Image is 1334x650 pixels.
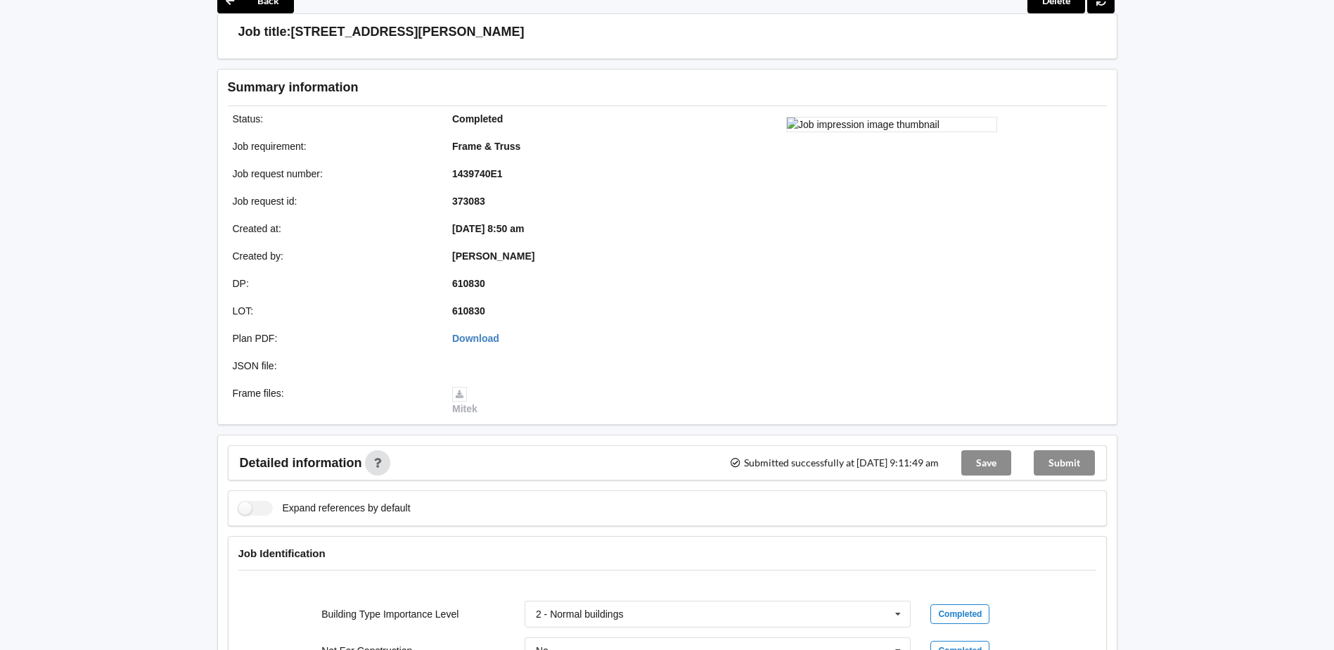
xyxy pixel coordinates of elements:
[452,333,499,344] a: Download
[240,457,362,469] span: Detailed information
[238,547,1096,560] h4: Job Identification
[223,249,443,263] div: Created by :
[223,276,443,291] div: DP :
[452,196,485,207] b: 373083
[223,386,443,416] div: Frame files :
[223,139,443,153] div: Job requirement :
[228,79,883,96] h3: Summary information
[223,359,443,373] div: JSON file :
[223,331,443,345] div: Plan PDF :
[452,113,503,125] b: Completed
[536,609,624,619] div: 2 - Normal buildings
[238,501,411,516] label: Expand references by default
[223,194,443,208] div: Job request id :
[452,223,524,234] b: [DATE] 8:50 am
[223,112,443,126] div: Status :
[452,250,534,262] b: [PERSON_NAME]
[223,167,443,181] div: Job request number :
[321,608,458,620] label: Building Type Importance Level
[452,168,503,179] b: 1439740E1
[291,24,525,40] h3: [STREET_ADDRESS][PERSON_NAME]
[729,458,938,468] span: Submitted successfully at [DATE] 9:11:49 am
[223,222,443,236] div: Created at :
[452,278,485,289] b: 610830
[786,117,997,132] img: Job impression image thumbnail
[452,388,477,414] a: Mitek
[452,305,485,317] b: 610830
[223,304,443,318] div: LOT :
[238,24,291,40] h3: Job title:
[930,604,989,624] div: Completed
[452,141,520,152] b: Frame & Truss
